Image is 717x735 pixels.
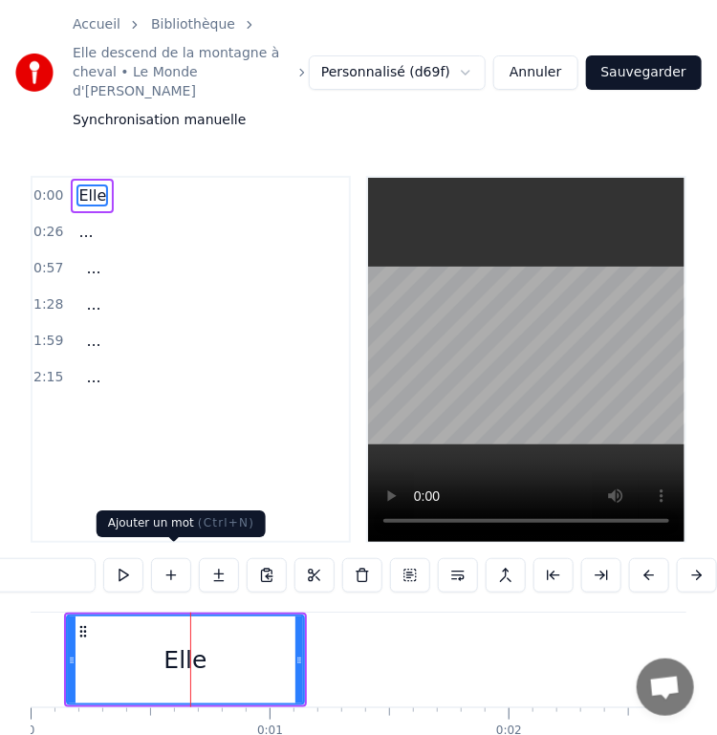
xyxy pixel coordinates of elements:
span: ... [84,257,102,279]
span: ... [84,330,102,352]
a: Elle descend de la montagne à cheval • Le Monde d'[PERSON_NAME] [73,44,288,101]
span: 0:00 [33,186,63,205]
button: Sauvegarder [586,55,702,90]
span: 1:28 [33,295,63,314]
span: 0:26 [33,223,63,242]
span: 0:57 [33,259,63,278]
div: Elle [163,642,206,679]
span: Synchronisation manuelle [73,111,247,130]
div: Ajouter un mot [97,510,266,537]
nav: breadcrumb [73,15,309,130]
span: ... [84,293,102,315]
span: ( Ctrl+N ) [198,516,254,530]
button: Annuler [493,55,577,90]
span: ... [84,366,102,388]
span: ... [76,221,95,243]
span: 2:15 [33,368,63,387]
span: 1:59 [33,332,63,351]
a: Accueil [73,15,120,34]
span: Elle [76,184,108,206]
a: Bibliothèque [151,15,235,34]
div: Ouvrir le chat [637,659,694,716]
img: youka [15,54,54,92]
